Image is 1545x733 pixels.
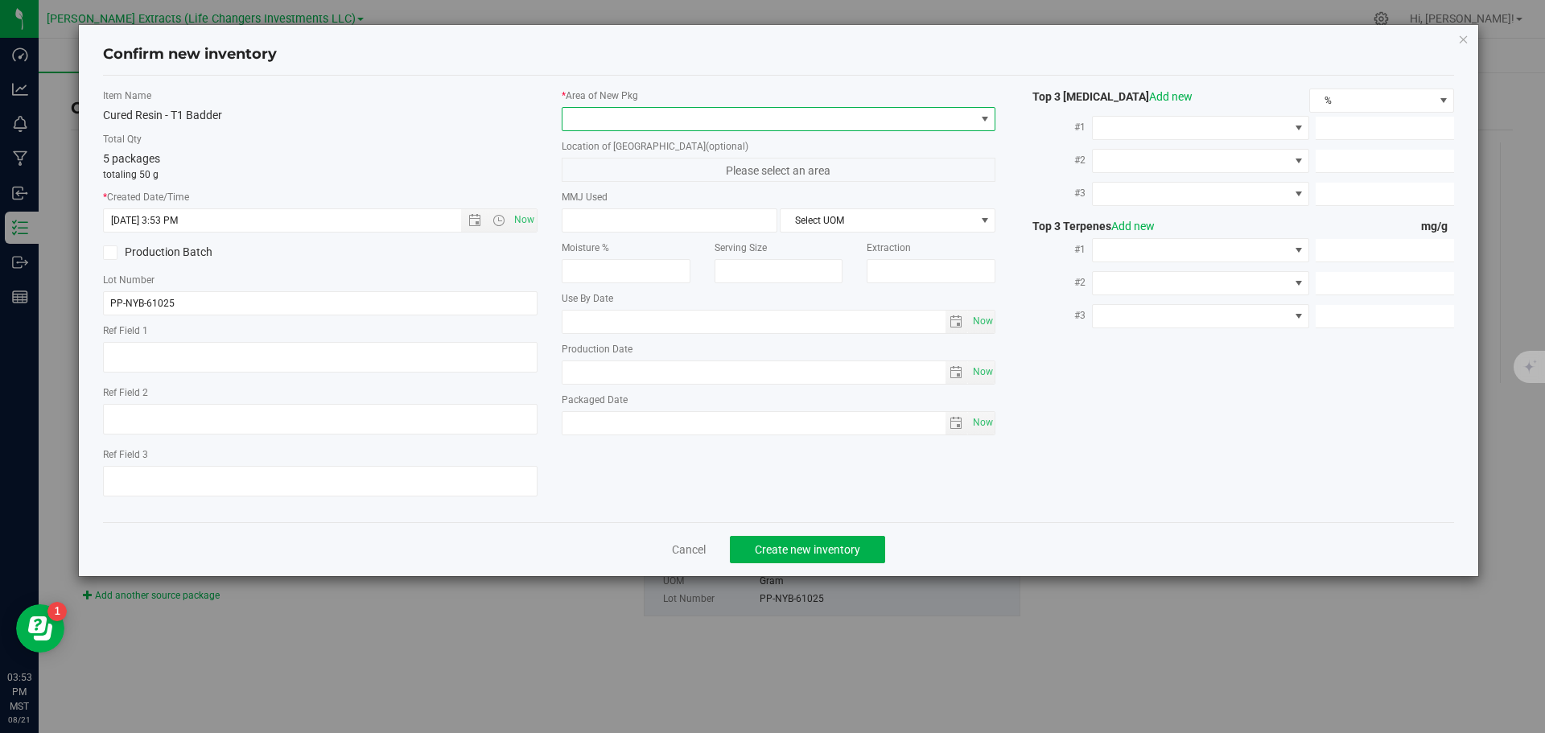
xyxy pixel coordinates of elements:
[562,89,996,103] label: Area of New Pkg
[1149,90,1193,103] a: Add new
[1020,179,1092,208] label: #3
[562,241,690,255] label: Moisture %
[1092,271,1309,295] span: NO DATA FOUND
[103,44,277,65] h4: Confirm new inventory
[103,107,538,124] div: Cured Resin - T1 Badder
[103,132,538,146] label: Total Qty
[484,214,512,227] span: Open the time view
[730,536,885,563] button: Create new inventory
[1020,268,1092,297] label: #2
[1020,220,1155,233] span: Top 3 Terpenes
[562,291,996,306] label: Use By Date
[103,447,538,462] label: Ref Field 3
[103,273,538,287] label: Lot Number
[755,543,860,556] span: Create new inventory
[1020,235,1092,264] label: #1
[103,190,538,204] label: Created Date/Time
[47,602,67,621] iframe: Resource center unread badge
[946,311,969,333] span: select
[562,190,996,204] label: MMJ Used
[103,152,160,165] span: 5 packages
[1310,89,1433,112] span: %
[1020,113,1092,142] label: #1
[1111,220,1155,233] a: Add new
[672,542,706,558] a: Cancel
[968,311,995,333] span: select
[946,361,969,384] span: select
[103,167,538,182] p: totaling 50 g
[946,412,969,434] span: select
[1020,146,1092,175] label: #2
[1092,149,1309,173] span: NO DATA FOUND
[715,241,843,255] label: Serving Size
[706,141,748,152] span: (optional)
[103,323,538,338] label: Ref Field 1
[510,208,538,232] span: Set Current date
[867,241,995,255] label: Extraction
[562,139,996,154] label: Location of [GEOGRAPHIC_DATA]
[781,209,974,232] span: Select UOM
[969,360,996,384] span: Set Current date
[16,604,64,653] iframe: Resource center
[103,385,538,400] label: Ref Field 2
[1092,116,1309,140] span: NO DATA FOUND
[1020,90,1193,103] span: Top 3 [MEDICAL_DATA]
[1092,182,1309,206] span: NO DATA FOUND
[461,214,488,227] span: Open the date view
[968,361,995,384] span: select
[969,310,996,333] span: Set Current date
[562,158,996,182] span: Please select an area
[1092,304,1309,328] span: NO DATA FOUND
[562,342,996,356] label: Production Date
[968,412,995,434] span: select
[1020,301,1092,330] label: #3
[562,393,996,407] label: Packaged Date
[1092,238,1309,262] span: NO DATA FOUND
[1421,220,1454,233] span: mg/g
[969,411,996,434] span: Set Current date
[103,244,308,261] label: Production Batch
[103,89,538,103] label: Item Name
